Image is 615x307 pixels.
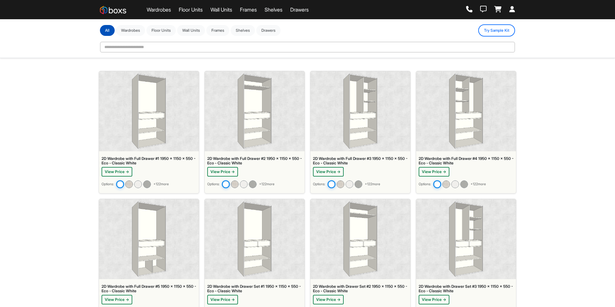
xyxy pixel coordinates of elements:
[99,71,199,194] a: 2D Wardrobe with Full Drawer #1 1950 x 1150 x 550 - Eco - Classic White2D Wardrobe with Full Draw...
[478,24,515,37] button: Try Sample Kit
[343,74,377,149] img: 2D Wardrobe with Full Drawer #3 1950 x 1150 x 550 - Eco - Classic White
[238,74,272,149] img: 2D Wardrobe with Full Drawer #2 1950 x 1150 x 550 - Eco - Classic White
[419,295,449,304] button: View Price →
[102,167,132,177] button: View Price →
[471,182,486,187] span: + 122 more
[449,74,483,149] img: 2D Wardrobe with Full Drawer #4 1950 x 1150 x 550 - Eco - Classic White
[102,182,114,187] small: Options:
[290,6,309,13] a: Drawers
[313,284,408,294] div: 2D Wardrobe with Drawer Set #2 1950 x 1150 x 550 - Eco - Classic White
[100,25,115,36] button: All
[102,295,132,304] button: View Price →
[451,180,459,188] img: 2D Wardrobe with Full Drawer #4 1950 x 1150 x 550 - Architect - Ivory White
[419,284,513,294] div: 2D Wardrobe with Drawer Set #3 1950 x 1150 x 550 - Eco - Classic White
[132,202,166,277] img: 2D Wardrobe with Full Drawer #5 1950 x 1150 x 550 - Eco - Classic White
[207,167,238,177] button: View Price →
[313,156,408,166] div: 2D Wardrobe with Full Drawer #3 1950 x 1150 x 550 - Eco - Classic White
[419,156,513,166] div: 2D Wardrobe with Full Drawer #4 1950 x 1150 x 550 - Eco - Classic White
[265,6,283,13] a: Shelves
[100,6,126,14] img: Boxs Store logo
[442,180,450,188] img: 2D Wardrobe with Full Drawer #4 1950 x 1150 x 550 - Prime - Linen
[259,182,275,187] span: + 122 more
[240,6,257,13] a: Frames
[134,180,142,188] img: 2D Wardrobe with Full Drawer #1 1950 x 1150 x 550 - Architect - Ivory White
[313,167,344,177] button: View Price →
[125,180,133,188] img: 2D Wardrobe with Full Drawer #1 1950 x 1150 x 550 - Prime - Linen
[207,284,302,294] div: 2D Wardrobe with Drawer Set #1 1950 x 1150 x 550 - Eco - Classic White
[238,202,272,277] img: 2D Wardrobe with Drawer Set #1 1950 x 1150 x 550 - Eco - Classic White
[132,74,166,149] img: 2D Wardrobe with Full Drawer #1 1950 x 1150 x 550 - Eco - Classic White
[509,6,515,13] a: Login
[147,6,171,13] a: Wardrobes
[207,156,302,166] div: 2D Wardrobe with Full Drawer #2 1950 x 1150 x 550 - Eco - Classic White
[346,180,353,188] img: 2D Wardrobe with Full Drawer #3 1950 x 1150 x 550 - Architect - Ivory White
[313,182,325,187] small: Options:
[146,25,176,36] button: Floor Units
[207,182,219,187] small: Options:
[153,182,169,187] span: + 122 more
[433,180,441,188] img: 2D Wardrobe with Full Drawer #4 1950 x 1150 x 550 - Eco - Classic White
[355,180,362,188] img: 2D Wardrobe with Full Drawer #3 1950 x 1150 x 550 - Architect - Graphite
[256,25,281,36] button: Drawers
[116,25,145,36] button: Wardrobes
[419,167,449,177] button: View Price →
[365,182,380,187] span: + 122 more
[310,71,411,194] a: 2D Wardrobe with Full Drawer #3 1950 x 1150 x 550 - Eco - Classic White2D Wardrobe with Full Draw...
[449,202,483,277] img: 2D Wardrobe with Drawer Set #3 1950 x 1150 x 550 - Eco - Classic White
[210,6,232,13] a: Wall Units
[240,180,248,188] img: 2D Wardrobe with Full Drawer #2 1950 x 1150 x 550 - Architect - Ivory White
[337,180,344,188] img: 2D Wardrobe with Full Drawer #3 1950 x 1150 x 550 - Prime - Linen
[102,284,196,294] div: 2D Wardrobe with Full Drawer #5 1950 x 1150 x 550 - Eco - Classic White
[313,295,344,304] button: View Price →
[116,180,124,188] img: 2D Wardrobe with Full Drawer #1 1950 x 1150 x 550 - Eco - Classic White
[416,71,516,194] a: 2D Wardrobe with Full Drawer #4 1950 x 1150 x 550 - Eco - Classic White2D Wardrobe with Full Draw...
[204,71,305,194] a: 2D Wardrobe with Full Drawer #2 1950 x 1150 x 550 - Eco - Classic White2D Wardrobe with Full Draw...
[222,180,230,188] img: 2D Wardrobe with Full Drawer #2 1950 x 1150 x 550 - Eco - Classic White
[460,180,468,188] img: 2D Wardrobe with Full Drawer #4 1950 x 1150 x 550 - Architect - Graphite
[143,180,151,188] img: 2D Wardrobe with Full Drawer #1 1950 x 1150 x 550 - Architect - Graphite
[249,180,257,188] img: 2D Wardrobe with Full Drawer #2 1950 x 1150 x 550 - Architect - Graphite
[327,180,335,188] img: 2D Wardrobe with Full Drawer #3 1950 x 1150 x 550 - Eco - Classic White
[231,180,239,188] img: 2D Wardrobe with Full Drawer #2 1950 x 1150 x 550 - Prime - Linen
[206,25,229,36] button: Frames
[419,182,431,187] small: Options:
[231,25,255,36] button: Shelves
[207,295,238,304] button: View Price →
[177,25,205,36] button: Wall Units
[102,156,196,166] div: 2D Wardrobe with Full Drawer #1 1950 x 1150 x 550 - Eco - Classic White
[179,6,203,13] a: Floor Units
[343,202,377,277] img: 2D Wardrobe with Drawer Set #2 1950 x 1150 x 550 - Eco - Classic White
